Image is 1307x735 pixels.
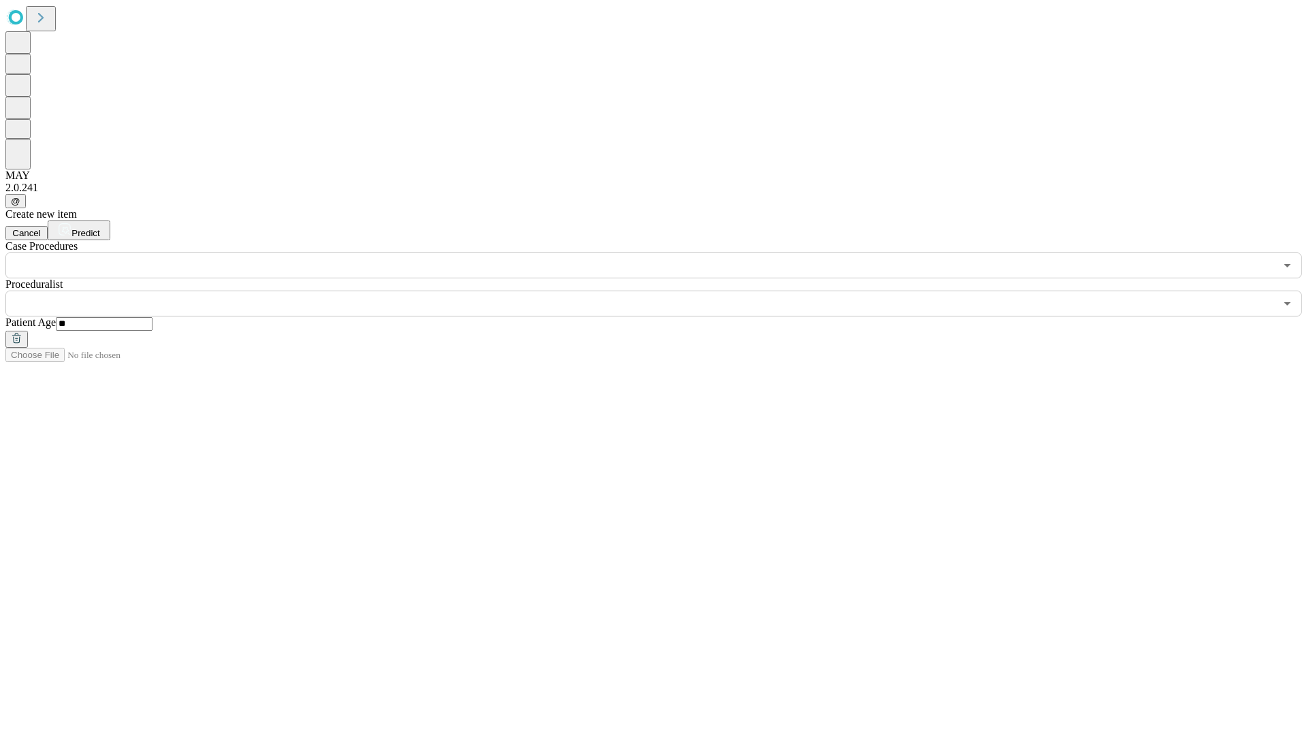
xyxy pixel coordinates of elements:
button: Open [1278,256,1297,275]
button: @ [5,194,26,208]
span: Patient Age [5,316,56,328]
span: Proceduralist [5,278,63,290]
button: Predict [48,220,110,240]
span: @ [11,196,20,206]
button: Open [1278,294,1297,313]
button: Cancel [5,226,48,240]
span: Create new item [5,208,77,220]
span: Cancel [12,228,41,238]
span: Predict [71,228,99,238]
div: MAY [5,169,1302,182]
div: 2.0.241 [5,182,1302,194]
span: Scheduled Procedure [5,240,78,252]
